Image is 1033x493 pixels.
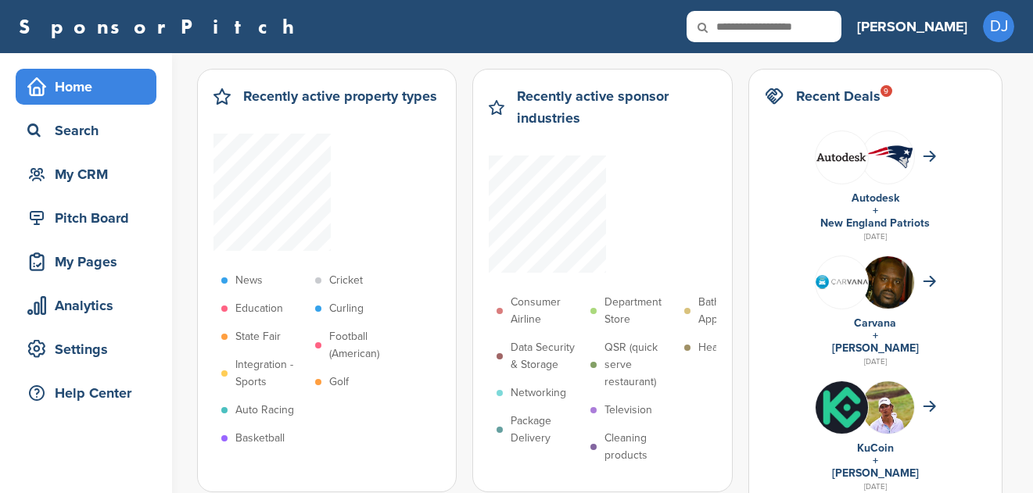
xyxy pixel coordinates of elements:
[832,341,919,355] a: [PERSON_NAME]
[329,373,349,391] p: Golf
[881,85,892,97] div: 9
[517,85,716,129] h2: Recently active sponsor industries
[511,294,583,328] p: Consumer Airline
[16,113,156,148] a: Search
[604,339,676,391] p: QSR (quick serve restaurant)
[698,294,770,328] p: Bathroom Appliances
[16,156,156,192] a: My CRM
[235,300,283,317] p: Education
[329,300,364,317] p: Curling
[765,355,986,369] div: [DATE]
[765,230,986,244] div: [DATE]
[19,16,304,37] a: SponsorPitch
[511,384,566,402] p: Networking
[816,152,868,162] img: Data
[235,402,294,419] p: Auto Racing
[23,116,156,145] div: Search
[862,381,914,455] img: Open uri20141112 64162 1m4tozd?1415806781
[16,288,156,323] a: Analytics
[23,160,156,188] div: My CRM
[852,191,899,205] a: Autodesk
[23,335,156,363] div: Settings
[16,244,156,280] a: My Pages
[16,331,156,367] a: Settings
[243,85,437,107] h2: Recently active property types
[235,328,281,345] p: State Fair
[604,294,676,328] p: Department Store
[604,402,652,419] p: Television
[698,339,730,356] p: Health
[511,339,583,373] p: Data Security & Storage
[604,430,676,464] p: Cleaning products
[235,356,307,391] p: Integration - Sports
[235,272,263,289] p: News
[857,441,894,455] a: KuCoin
[329,328,401,363] p: Football (American)
[873,204,878,217] a: +
[16,375,156,411] a: Help Center
[983,11,1014,42] span: DJ
[16,69,156,105] a: Home
[23,379,156,407] div: Help Center
[820,216,930,230] a: New England Patriots
[329,272,363,289] p: Cricket
[23,204,156,232] div: Pitch Board
[23,291,156,320] div: Analytics
[816,275,868,288] img: Carvana logo
[857,16,967,38] h3: [PERSON_NAME]
[862,145,914,169] img: Data?1415811651
[873,454,878,467] a: +
[16,200,156,236] a: Pitch Board
[854,316,896,330] a: Carvana
[857,9,967,44] a: [PERSON_NAME]
[873,329,878,342] a: +
[23,73,156,101] div: Home
[862,256,914,317] img: Shaquille o'neal in 2011 (cropped)
[796,85,881,107] h2: Recent Deals
[816,381,868,434] img: jmj71fb 400x400
[832,466,919,480] a: [PERSON_NAME]
[23,248,156,276] div: My Pages
[235,430,285,447] p: Basketball
[511,413,583,447] p: Package Delivery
